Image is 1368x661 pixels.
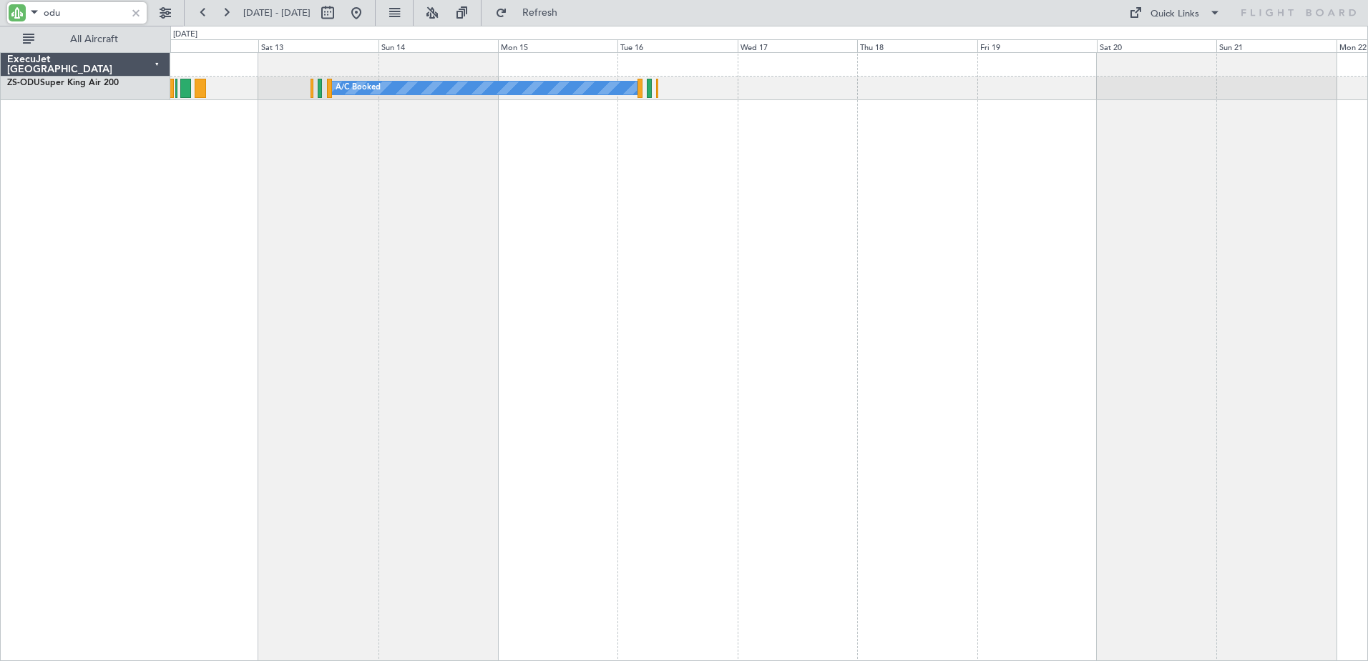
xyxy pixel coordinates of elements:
[37,34,151,44] span: All Aircraft
[489,1,575,24] button: Refresh
[7,79,40,87] span: ZS-ODU
[336,77,381,99] div: A/C Booked
[378,39,498,52] div: Sun 14
[173,29,197,41] div: [DATE]
[1122,1,1228,24] button: Quick Links
[1150,7,1199,21] div: Quick Links
[857,39,977,52] div: Thu 18
[7,79,119,87] a: ZS-ODUSuper King Air 200
[1216,39,1336,52] div: Sun 21
[510,8,570,18] span: Refresh
[258,39,378,52] div: Sat 13
[16,28,155,51] button: All Aircraft
[44,2,126,24] input: A/C (Reg. or Type)
[1097,39,1216,52] div: Sat 20
[977,39,1097,52] div: Fri 19
[738,39,857,52] div: Wed 17
[498,39,617,52] div: Mon 15
[617,39,737,52] div: Tue 16
[139,39,258,52] div: Fri 12
[243,6,311,19] span: [DATE] - [DATE]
